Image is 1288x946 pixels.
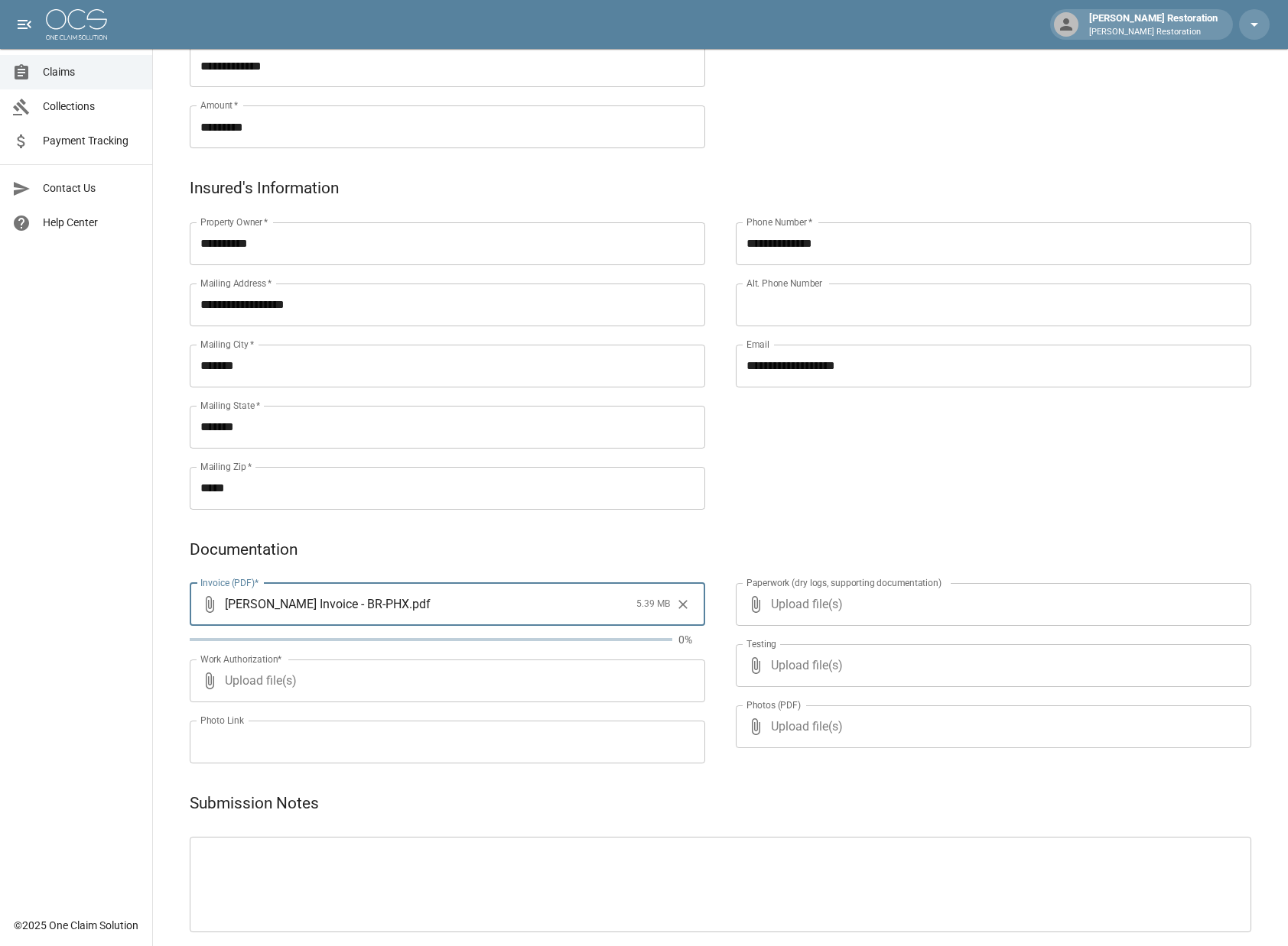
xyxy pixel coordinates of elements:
[636,597,670,612] span: 5.39 MB
[1083,11,1224,38] div: [PERSON_NAME] Restoration
[746,576,942,589] label: Paperwork (dry logs, supporting documentation)
[225,659,664,702] span: Upload file(s)
[200,99,239,112] label: Amount
[43,133,140,149] span: Payment Tracking
[200,576,259,589] label: Invoice (PDF)*
[200,460,252,473] label: Mailing Zip
[771,583,1210,626] span: Upload file(s)
[200,653,282,666] label: Work Authorization*
[14,918,138,933] div: © 2025 One Claim Solution
[200,714,244,727] label: Photo Link
[746,698,801,711] label: Photos (PDF)
[225,595,409,613] span: [PERSON_NAME] Invoice - BR-PHX
[200,277,272,290] label: Mailing Address
[43,180,140,196] span: Contact Us
[746,338,769,351] label: Email
[746,277,822,290] label: Alt. Phone Number
[771,644,1210,687] span: Upload file(s)
[678,632,705,647] p: 0%
[771,705,1210,748] span: Upload file(s)
[9,9,40,40] button: open drawer
[200,338,255,351] label: Mailing City
[409,595,431,613] span: . pdf
[746,215,812,228] label: Phone Number
[672,593,694,616] button: Clear
[200,215,268,228] label: Property Owner
[43,64,140,80] span: Claims
[43,99,140,115] span: Collections
[1089,26,1218,39] p: [PERSON_NAME] Restoration
[43,215,140,231] span: Help Center
[746,637,776,650] label: Testing
[46,9,107,40] img: ocs-logo-white-transparent.png
[200,399,260,412] label: Mailing State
